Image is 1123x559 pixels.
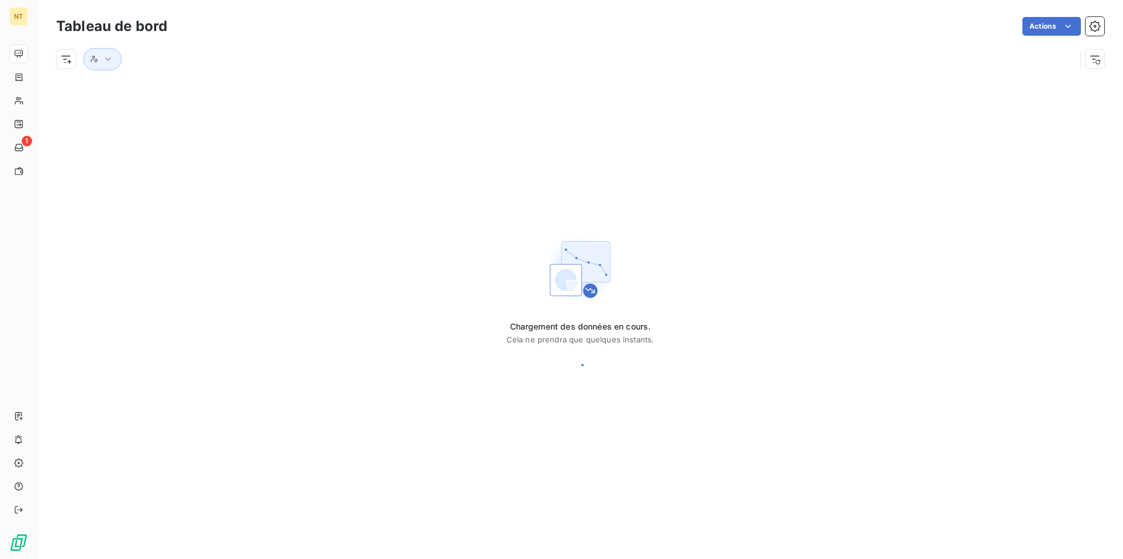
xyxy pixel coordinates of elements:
span: 1 [22,136,32,146]
a: 1 [9,138,27,157]
img: Logo LeanPay [9,533,28,552]
div: NT [9,7,28,26]
h3: Tableau de bord [56,16,167,37]
span: Cela ne prendra que quelques instants. [507,335,654,344]
img: First time [543,232,618,307]
button: Actions [1022,17,1081,36]
span: Chargement des données en cours. [507,321,654,332]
